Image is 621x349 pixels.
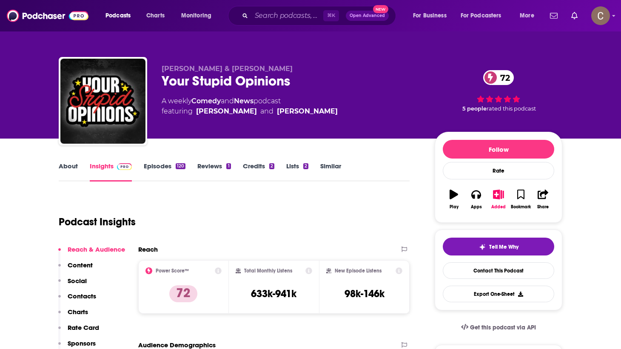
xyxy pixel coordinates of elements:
div: Bookmark [511,204,531,210]
p: Reach & Audience [68,245,125,253]
span: and [221,97,234,105]
span: [PERSON_NAME] & [PERSON_NAME] [162,65,293,73]
h3: 633k-941k [251,287,296,300]
h2: Reach [138,245,158,253]
a: Charts [141,9,170,23]
p: Sponsors [68,339,96,347]
span: Charts [146,10,165,22]
div: 1 [226,163,231,169]
p: Contacts [68,292,96,300]
span: Get this podcast via API [470,324,536,331]
span: Tell Me Why [489,244,518,250]
a: Lists2 [286,162,308,182]
button: open menu [175,9,222,23]
a: Contact This Podcast [443,262,554,279]
div: Added [491,204,506,210]
img: Podchaser - Follow, Share and Rate Podcasts [7,8,88,24]
button: Reach & Audience [58,245,125,261]
h2: New Episode Listens [335,268,382,274]
button: Follow [443,140,554,159]
h3: 98k-146k [345,287,385,300]
h2: Power Score™ [156,268,189,274]
div: 72 5 peoplerated this podcast [435,65,562,117]
span: More [520,10,534,22]
p: Social [68,277,87,285]
button: open menu [407,9,457,23]
span: rated this podcast [487,105,536,112]
h2: Audience Demographics [138,341,216,349]
button: Contacts [58,292,96,308]
a: Show notifications dropdown [547,9,561,23]
button: open menu [455,9,514,23]
a: Comedy [191,97,221,105]
a: 72 [483,70,514,85]
div: Rate [443,162,554,179]
div: 120 [176,163,185,169]
p: Charts [68,308,88,316]
span: For Podcasters [461,10,501,22]
div: Apps [471,204,482,210]
span: 5 people [462,105,487,112]
button: Open AdvancedNew [346,11,389,21]
button: Apps [465,184,487,215]
button: Added [487,184,510,215]
button: Share [532,184,554,215]
input: Search podcasts, credits, & more... [251,9,323,23]
a: Jimmie Whisman [277,106,338,116]
button: Export One-Sheet [443,286,554,302]
span: Open Advanced [350,14,385,18]
span: 72 [492,70,514,85]
div: 2 [269,163,274,169]
span: Monitoring [181,10,211,22]
span: featuring [162,106,338,116]
h1: Podcast Insights [59,216,136,228]
span: New [373,5,388,13]
p: Rate Card [68,323,99,332]
button: open menu [514,9,545,23]
span: For Business [413,10,447,22]
div: Search podcasts, credits, & more... [236,6,404,26]
a: James Pietragallo [196,106,257,116]
a: About [59,162,78,182]
span: Podcasts [105,10,131,22]
span: Logged in as clay.bolton [591,6,610,25]
a: Credits2 [243,162,274,182]
button: Charts [58,308,88,323]
img: User Profile [591,6,610,25]
a: Get this podcast via API [454,317,543,338]
button: Rate Card [58,323,99,339]
img: tell me why sparkle [479,244,486,250]
span: and [260,106,273,116]
button: Show profile menu [591,6,610,25]
button: open menu [100,9,142,23]
p: 72 [169,285,197,302]
a: Reviews1 [197,162,231,182]
button: Play [443,184,465,215]
div: Share [537,204,549,210]
button: Bookmark [510,184,532,215]
div: Play [450,204,459,210]
a: Show notifications dropdown [568,9,581,23]
div: A weekly podcast [162,96,338,116]
span: ⌘ K [323,10,339,21]
img: Your Stupid Opinions [60,59,145,144]
button: Content [58,261,93,277]
a: Similar [320,162,341,182]
a: InsightsPodchaser Pro [90,162,132,182]
div: 2 [303,163,308,169]
a: Episodes120 [144,162,185,182]
button: Social [58,277,87,292]
p: Content [68,261,93,269]
button: tell me why sparkleTell Me Why [443,238,554,255]
img: Podchaser Pro [117,163,132,170]
a: News [234,97,254,105]
h2: Total Monthly Listens [244,268,292,274]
